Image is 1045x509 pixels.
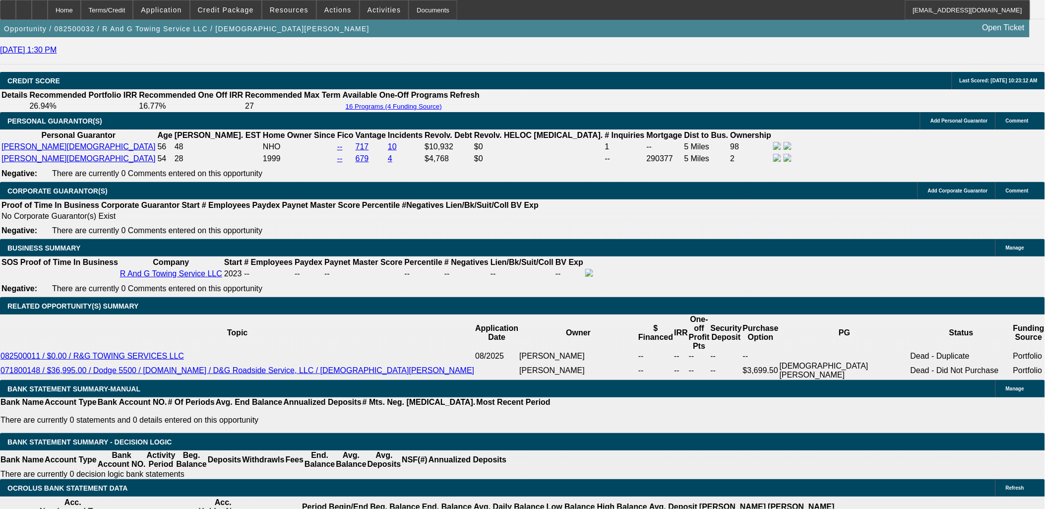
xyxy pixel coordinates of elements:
button: Application [133,0,189,19]
a: Open Ticket [979,19,1029,36]
b: Corporate Guarantor [101,201,180,209]
th: Recommended One Off IRR [138,90,244,100]
td: 2 [730,153,772,164]
th: Status [910,315,1013,351]
span: BUSINESS SUMMARY [7,244,80,252]
th: Avg. Deposits [367,450,402,469]
td: -- [605,153,645,164]
td: $10,932 [424,141,473,152]
td: No Corporate Guarantor(s) Exist [1,211,543,221]
span: PERSONAL GUARANTOR(S) [7,117,102,125]
a: 082500011 / $0.00 / R&G TOWING SERVICES LLC [0,352,184,360]
span: OCROLUS BANK STATEMENT DATA [7,484,127,492]
th: Account Type [44,397,97,407]
th: Recommended Portfolio IRR [29,90,137,100]
td: -- [638,351,674,361]
span: There are currently 0 Comments entered on this opportunity [52,169,262,178]
th: Details [1,90,28,100]
th: Security Deposit [710,315,742,351]
th: Proof of Time In Business [1,200,100,210]
th: Deposits [207,450,242,469]
b: Personal Guarantor [42,131,116,139]
div: -- [444,269,489,278]
p: There are currently 0 statements and 0 details entered on this opportunity [0,416,551,425]
a: -- [337,142,343,151]
span: Refresh [1006,485,1024,491]
b: Vantage [356,131,386,139]
a: 679 [356,154,369,163]
td: -- [742,351,779,361]
span: Activities [368,6,401,14]
b: # Employees [202,201,250,209]
img: linkedin-icon.png [784,154,792,162]
td: 54 [157,153,173,164]
button: 16 Programs (4 Funding Source) [343,102,445,111]
td: 2023 [224,268,243,279]
td: $0 [474,141,604,152]
img: linkedin-icon.png [784,142,792,150]
th: # Of Periods [168,397,215,407]
th: Account Type [44,450,97,469]
b: Lien/Bk/Suit/Coll [491,258,553,266]
td: 98 [730,141,772,152]
th: Available One-Off Programs [342,90,449,100]
th: Most Recent Period [476,397,551,407]
span: Credit Package [198,6,254,14]
b: # Employees [244,258,293,266]
span: RELATED OPPORTUNITY(S) SUMMARY [7,302,138,310]
img: facebook-icon.png [773,142,781,150]
b: # Negatives [444,258,489,266]
th: # Mts. Neg. [MEDICAL_DATA]. [362,397,476,407]
a: [PERSON_NAME][DEMOGRAPHIC_DATA] [1,142,156,151]
th: Funding Source [1013,315,1045,351]
td: Portfolio [1013,351,1045,361]
th: One-off Profit Pts [688,315,710,351]
th: $ Financed [638,315,674,351]
td: NHO [262,141,336,152]
b: Negative: [1,226,37,235]
td: 1 [605,141,645,152]
td: $0 [474,153,604,164]
span: Resources [270,6,308,14]
span: Comment [1006,118,1029,124]
button: Credit Package [190,0,261,19]
th: Owner [519,315,638,351]
td: 28 [174,153,261,164]
td: $4,768 [424,153,473,164]
th: Activity Period [146,450,176,469]
th: Proof of Time In Business [20,257,119,267]
span: Actions [324,6,352,14]
b: Paydex [252,201,280,209]
b: Paynet Master Score [324,258,402,266]
b: Ownership [731,131,772,139]
span: -- [244,269,249,278]
b: Fico [337,131,354,139]
td: -- [646,141,683,152]
th: SOS [1,257,19,267]
td: [PERSON_NAME] [519,351,638,361]
th: Bank Account NO. [97,450,146,469]
b: Lien/Bk/Suit/Coll [446,201,509,209]
td: 5 Miles [684,141,729,152]
span: 1999 [263,154,281,163]
img: facebook-icon.png [773,154,781,162]
b: Paydex [295,258,322,266]
td: 26.94% [29,101,137,111]
b: Mortgage [647,131,682,139]
b: Percentile [362,201,400,209]
b: Incidents [388,131,423,139]
b: Revolv. Debt [425,131,472,139]
b: Start [182,201,199,209]
th: Avg. Balance [335,450,367,469]
span: There are currently 0 Comments entered on this opportunity [52,226,262,235]
th: Recommended Max Term [245,90,341,100]
td: -- [555,268,584,279]
th: Annualized Deposits [428,450,507,469]
a: 717 [356,142,369,151]
th: Purchase Option [742,315,779,351]
span: Manage [1006,245,1024,251]
b: Negative: [1,284,37,293]
th: Bank Account NO. [97,397,168,407]
td: -- [490,268,554,279]
a: 4 [388,154,392,163]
